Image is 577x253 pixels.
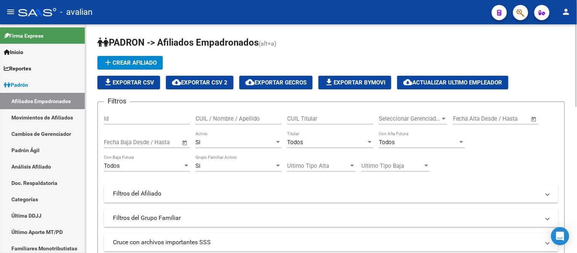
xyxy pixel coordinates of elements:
span: Si [196,139,200,146]
mat-panel-title: Filtros del Afiliado [113,189,540,198]
span: Exportar Bymovi [324,79,385,86]
button: Exportar GECROS [239,76,313,89]
span: PADRON -> Afiliados Empadronados [97,37,259,48]
span: Seleccionar Gerenciador [379,115,440,122]
span: Actualizar ultimo Empleador [403,79,502,86]
button: Open calendar [530,115,539,124]
span: Exportar CSV 2 [172,79,227,86]
mat-icon: file_download [103,78,113,87]
mat-panel-title: Filtros del Grupo Familiar [113,214,540,222]
input: Fecha inicio [453,115,484,122]
span: Inicio [4,48,23,56]
button: Exportar Bymovi [318,76,391,89]
button: Exportar CSV 2 [166,76,234,89]
span: Exportar GECROS [245,79,307,86]
button: Exportar CSV [97,76,160,89]
button: Actualizar ultimo Empleador [397,76,509,89]
span: Exportar CSV [103,79,154,86]
span: Ultimo Tipo Alta [287,162,349,169]
input: Fecha inicio [104,139,135,146]
span: Crear Afiliado [103,59,157,66]
input: Fecha fin [141,139,178,146]
span: Ultimo Tipo Baja [361,162,423,169]
span: Todos [379,139,395,146]
button: Open calendar [181,138,189,147]
mat-expansion-panel-header: Cruce con archivos importantes SSS [104,233,558,251]
span: Firma Express [4,32,43,40]
mat-icon: person [562,7,571,16]
button: Crear Afiliado [97,56,163,70]
mat-icon: cloud_download [245,78,254,87]
mat-icon: file_download [324,78,334,87]
mat-expansion-panel-header: Filtros del Grupo Familiar [104,209,558,227]
mat-panel-title: Cruce con archivos importantes SSS [113,238,540,247]
div: Open Intercom Messenger [551,227,569,245]
mat-icon: add [103,58,113,67]
mat-icon: menu [6,7,15,16]
span: (alt+a) [259,40,277,47]
mat-icon: cloud_download [172,78,181,87]
span: Si [196,162,200,169]
span: Padrón [4,81,28,89]
input: Fecha fin [491,115,528,122]
span: - avalian [60,4,92,21]
span: Todos [287,139,303,146]
mat-expansion-panel-header: Filtros del Afiliado [104,185,558,203]
h3: Filtros [104,96,130,107]
span: Reportes [4,64,31,73]
span: Todos [104,162,120,169]
mat-icon: cloud_download [403,78,412,87]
